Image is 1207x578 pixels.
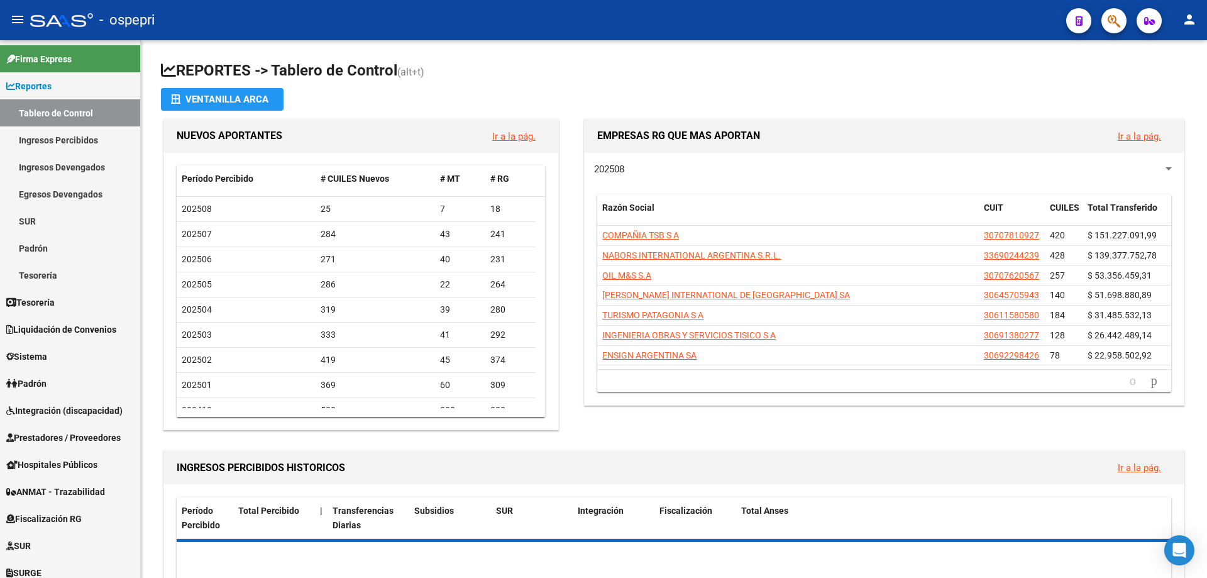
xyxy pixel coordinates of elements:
span: $ 22.958.502,92 [1088,350,1152,360]
span: 420 [1050,230,1065,240]
div: 419 [321,353,431,367]
span: ENSIGN ARGENTINA SA [602,350,697,360]
span: SUR [6,539,31,553]
div: 374 [490,353,531,367]
span: Transferencias Diarias [333,506,394,530]
h1: REPORTES -> Tablero de Control [161,60,1187,82]
datatable-header-cell: Transferencias Diarias [328,497,409,539]
span: SUR [496,506,513,516]
span: Fiscalización [659,506,712,516]
button: Ir a la pág. [1108,456,1171,479]
div: 41 [440,328,480,342]
span: $ 139.377.752,78 [1088,250,1157,260]
a: go to previous page [1124,374,1142,388]
div: 264 [490,277,531,292]
span: Total Anses [741,506,788,516]
span: 30707810927 [984,230,1039,240]
span: Firma Express [6,52,72,66]
button: Ir a la pág. [1108,125,1171,148]
div: 60 [440,378,480,392]
div: 208 [440,403,480,418]
div: 45 [440,353,480,367]
span: CUIT [984,203,1003,213]
div: 231 [490,252,531,267]
span: OIL M&S S.A [602,270,651,281]
div: 320 [490,403,531,418]
div: 286 [321,277,431,292]
span: $ 31.485.532,13 [1088,310,1152,320]
mat-icon: person [1182,12,1197,27]
datatable-header-cell: Período Percibido [177,165,316,192]
span: 202508 [594,164,624,175]
datatable-header-cell: # MT [435,165,485,192]
div: 18 [490,202,531,216]
span: Subsidios [414,506,454,516]
div: Ventanilla ARCA [171,88,273,111]
datatable-header-cell: Total Transferido [1083,194,1171,236]
div: 271 [321,252,431,267]
span: COMPAÑIA TSB S A [602,230,679,240]
datatable-header-cell: Total Anses [736,497,1161,539]
span: Total Percibido [238,506,299,516]
div: 280 [490,303,531,317]
div: 309 [490,378,531,392]
div: 284 [321,227,431,242]
div: 25 [321,202,431,216]
span: TURISMO PATAGONIA S A [602,310,703,320]
span: 202504 [182,304,212,314]
div: 40 [440,252,480,267]
span: Fiscalización RG [6,512,82,526]
span: Total Transferido [1088,203,1157,213]
span: 140 [1050,290,1065,300]
span: Tesorería [6,296,55,309]
span: NUEVOS APORTANTES [177,130,282,142]
span: 428 [1050,250,1065,260]
span: 202503 [182,330,212,340]
datatable-header-cell: # CUILES Nuevos [316,165,436,192]
span: Prestadores / Proveedores [6,431,121,445]
span: | [320,506,322,516]
span: NABORS INTERNATIONAL ARGENTINA S.R.L. [602,250,781,260]
div: 39 [440,303,480,317]
span: # CUILES Nuevos [321,174,389,184]
span: EMPRESAS RG QUE MAS APORTAN [597,130,760,142]
datatable-header-cell: | [315,497,328,539]
span: 202505 [182,279,212,289]
div: 319 [321,303,431,317]
span: Período Percibido [182,174,253,184]
a: Ir a la pág. [492,131,536,142]
span: $ 53.356.459,31 [1088,270,1152,281]
span: Reportes [6,79,52,93]
span: Integración [578,506,624,516]
datatable-header-cell: Período Percibido [177,497,233,539]
div: 7 [440,202,480,216]
mat-icon: menu [10,12,25,27]
span: 33690244239 [984,250,1039,260]
span: 202412 [182,405,212,415]
datatable-header-cell: Total Percibido [233,497,315,539]
span: [PERSON_NAME] INTERNATIONAL DE [GEOGRAPHIC_DATA] SA [602,290,850,300]
span: Liquidación de Convenios [6,323,116,336]
button: Ventanilla ARCA [161,88,284,111]
span: (alt+t) [397,66,424,78]
span: Sistema [6,350,47,364]
div: 292 [490,328,531,342]
div: 369 [321,378,431,392]
span: 30707620567 [984,270,1039,281]
span: 30691380277 [984,330,1039,340]
span: CUILES [1050,203,1079,213]
span: 202508 [182,204,212,214]
span: 30611580580 [984,310,1039,320]
datatable-header-cell: Integración [573,497,654,539]
div: 241 [490,227,531,242]
span: $ 26.442.489,14 [1088,330,1152,340]
span: ANMAT - Trazabilidad [6,485,105,499]
a: Ir a la pág. [1118,462,1161,474]
span: 202501 [182,380,212,390]
span: 257 [1050,270,1065,281]
datatable-header-cell: Subsidios [409,497,491,539]
span: 202502 [182,355,212,365]
span: 128 [1050,330,1065,340]
div: 22 [440,277,480,292]
datatable-header-cell: CUIT [979,194,1045,236]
